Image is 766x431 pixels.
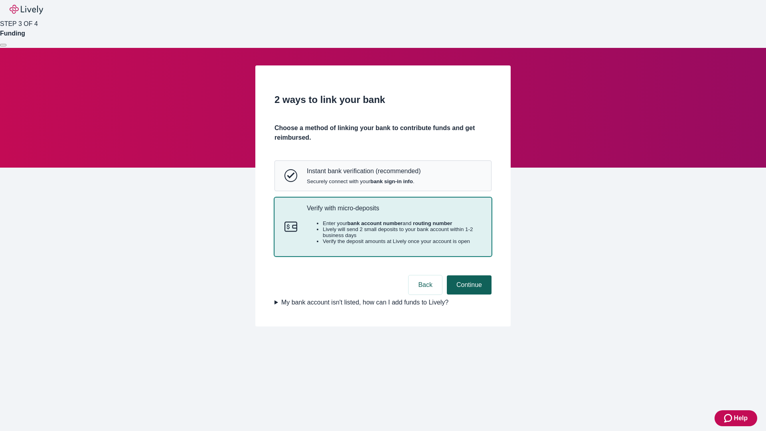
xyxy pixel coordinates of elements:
p: Verify with micro-deposits [307,204,482,212]
button: Micro-depositsVerify with micro-depositsEnter yourbank account numberand routing numberLively wil... [275,198,491,256]
button: Instant bank verificationInstant bank verification (recommended)Securely connect with yourbank si... [275,161,491,190]
p: Instant bank verification (recommended) [307,167,421,175]
svg: Instant bank verification [284,169,297,182]
button: Zendesk support iconHelp [715,410,757,426]
h2: 2 ways to link your bank [274,93,492,107]
button: Back [409,275,442,295]
li: Enter your and [323,220,482,226]
h4: Choose a method of linking your bank to contribute funds and get reimbursed. [274,123,492,142]
li: Lively will send 2 small deposits to your bank account within 1-2 business days [323,226,482,238]
strong: bank account number [347,220,403,226]
span: Help [734,413,748,423]
svg: Micro-deposits [284,220,297,233]
img: Lively [10,5,43,14]
strong: bank sign-in info [370,178,413,184]
strong: routing number [413,220,452,226]
summary: My bank account isn't listed, how can I add funds to Lively? [274,298,492,307]
button: Continue [447,275,492,295]
li: Verify the deposit amounts at Lively once your account is open [323,238,482,244]
svg: Zendesk support icon [724,413,734,423]
span: Securely connect with your . [307,178,421,184]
